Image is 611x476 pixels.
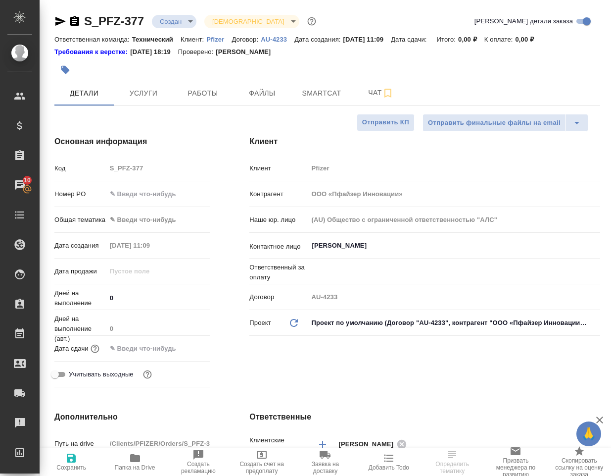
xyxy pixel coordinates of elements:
span: Работы [179,87,227,100]
p: Технический [132,36,181,43]
p: Проверено: [178,47,216,57]
button: Создать счет на предоплату [230,448,293,476]
input: ✎ Введи что-нибудь [106,341,193,356]
h4: Дополнительно [54,411,210,423]
input: Пустое поле [106,161,210,175]
p: [DATE] 11:09 [343,36,391,43]
div: [PERSON_NAME] [338,438,410,450]
p: Дата сдачи: [391,36,429,43]
button: Скопировать ссылку для ЯМессенджера [54,15,66,27]
input: Пустое поле [106,436,210,451]
span: [PERSON_NAME] детали заказа [474,16,573,26]
p: Дней на выполнение [54,288,106,308]
h4: Ответственные [249,411,600,423]
p: Проект [249,318,271,328]
button: Выбери, если сб и вс нужно считать рабочими днями для выполнения заказа. [141,368,154,381]
button: Заявка на доставку [293,448,357,476]
p: Дата создания [54,241,106,251]
span: Детали [60,87,108,100]
p: [DATE] 18:19 [130,47,178,57]
button: Папка на Drive [103,448,166,476]
p: Клиент: [181,36,206,43]
p: Ответственная команда: [54,36,132,43]
div: ✎ Введи что-нибудь [110,215,198,225]
input: Пустое поле [308,290,600,304]
p: Клиентские менеджеры [249,435,308,455]
p: Дней на выполнение (авт.) [54,314,106,344]
p: Договор [249,292,308,302]
p: Дата создания: [294,36,343,43]
button: Скопировать ссылку на оценку заказа [548,448,611,476]
span: [PERSON_NAME] [338,439,399,449]
a: Требования к верстке: [54,47,130,57]
button: Добавить менеджера [311,432,334,456]
button: Скопировать ссылку [69,15,81,27]
div: Проект по умолчанию (Договор "AU-4233", контрагент "ООО «Пфайзер Инновации»") [308,315,600,331]
button: Определить тематику [421,448,484,476]
p: Контактное лицо [249,242,308,252]
span: Определить тематику [426,461,478,475]
h4: Основная информация [54,136,210,148]
span: Заявка на доставку [299,461,351,475]
p: Дата сдачи [54,344,89,354]
p: К оплате: [484,36,516,43]
button: Доп статусы указывают на важность/срочность заказа [305,15,318,28]
span: Чат [357,87,405,99]
p: Дата продажи [54,266,106,276]
span: Добавить Todo [369,464,409,471]
span: Сохранить [56,464,86,471]
span: Отправить финальные файлы на email [428,117,561,129]
span: Файлы [238,87,286,100]
span: Отправить КП [362,117,409,128]
p: Договор: [232,36,261,43]
button: Open [595,245,597,247]
span: Создать рекламацию [173,461,224,475]
input: Пустое поле [308,212,600,227]
p: AU-4233 [261,36,294,43]
input: Пустое поле [308,161,600,175]
input: Пустое поле [106,238,193,253]
p: Код [54,163,106,173]
button: Добавить Todo [357,448,421,476]
p: Путь на drive [54,439,106,449]
p: [PERSON_NAME] [216,47,278,57]
p: Наше юр. лицо [249,215,308,225]
button: 🙏 [576,422,601,446]
span: Папка на Drive [115,464,155,471]
button: Призвать менеджера по развитию [484,448,547,476]
button: Добавить тэг [54,59,76,81]
button: Создан [157,17,185,26]
button: Сохранить [40,448,103,476]
div: Нажми, чтобы открыть папку с инструкцией [54,47,130,57]
p: 0,00 ₽ [458,36,484,43]
p: Итого: [437,36,458,43]
input: Пустое поле [308,187,600,201]
p: Общая тематика [54,215,106,225]
div: ✎ Введи что-нибудь [106,212,210,228]
p: Номер PO [54,189,106,199]
span: Создать счет на предоплату [236,461,287,475]
a: 10 [2,173,37,198]
p: 0,00 ₽ [516,36,542,43]
a: AU-4233 [261,35,294,43]
div: Создан [152,15,196,28]
span: Услуги [120,87,167,100]
input: ✎ Введи что-нибудь [106,291,210,305]
span: 10 [18,175,37,185]
button: Отправить финальные файлы на email [423,114,566,132]
p: Ответственный за оплату [249,263,308,282]
span: Учитывать выходные [69,370,134,379]
span: Smartcat [298,87,345,100]
p: Контрагент [249,189,308,199]
input: Пустое поле [106,321,210,336]
h4: Клиент [249,136,600,148]
span: 🙏 [580,423,597,444]
a: S_PFZ-377 [84,14,144,28]
a: Pfizer [206,35,232,43]
p: Pfizer [206,36,232,43]
input: ✎ Введи что-нибудь [106,187,210,201]
div: Создан [204,15,299,28]
div: split button [423,114,588,132]
button: Отправить КП [357,114,415,131]
button: Open [595,270,597,272]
